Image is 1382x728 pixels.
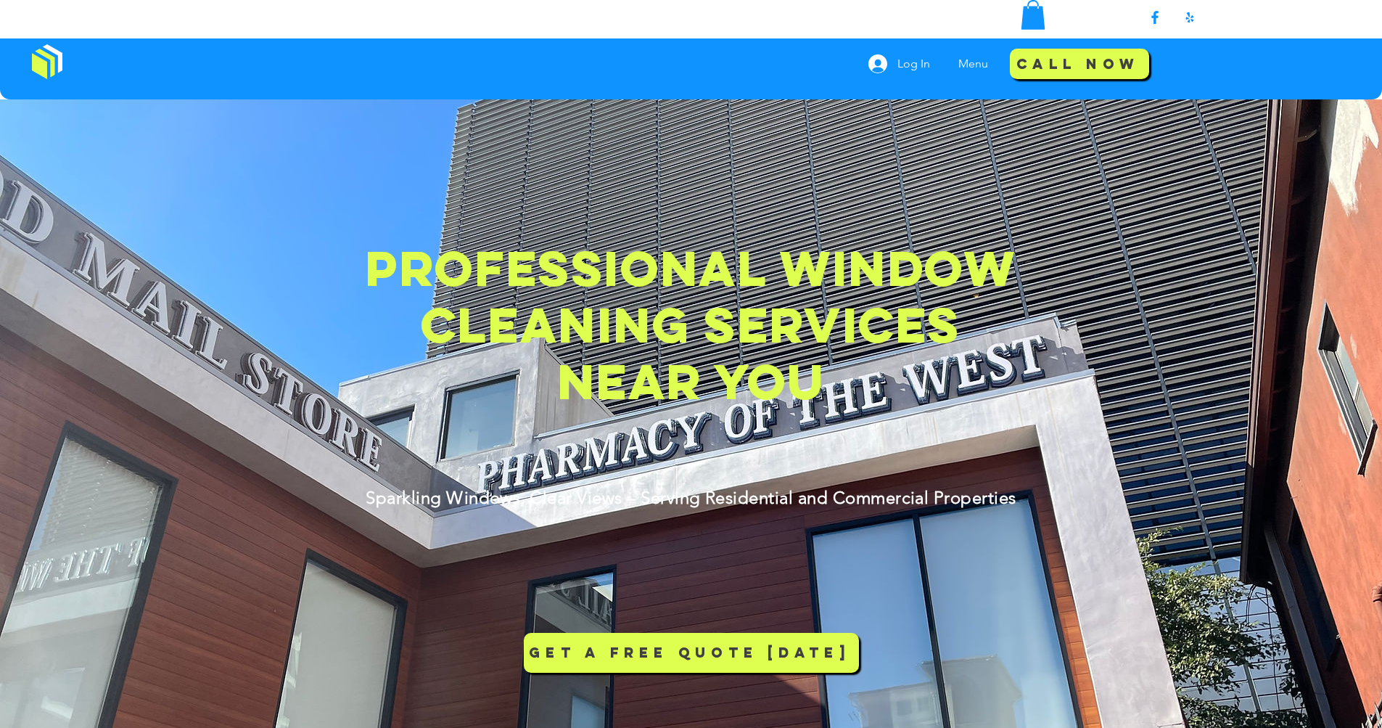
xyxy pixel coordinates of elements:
img: Facebook [1146,9,1164,26]
a: GET A FREE QUOTE TODAY [524,633,859,673]
nav: Site [947,46,1003,82]
a: Call Now [1010,49,1149,79]
span: Log In [892,56,935,72]
ul: Social Bar [1146,9,1198,26]
p: Menu [951,46,995,82]
span: Call Now [1016,55,1139,73]
button: Log In [858,50,940,78]
img: Window Cleaning Budds, Affordable window cleaning services near me in Los Angeles [32,44,62,79]
span: GET A FREE QUOTE [DATE] [529,644,850,661]
span: Sparkling Windows, Clear Views – Serving Residential and Commercial Properties [366,487,1016,508]
div: Menu [947,46,1003,82]
span: Professional Window Cleaning Services Near You [365,237,1016,412]
img: Yelp! [1181,9,1198,26]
